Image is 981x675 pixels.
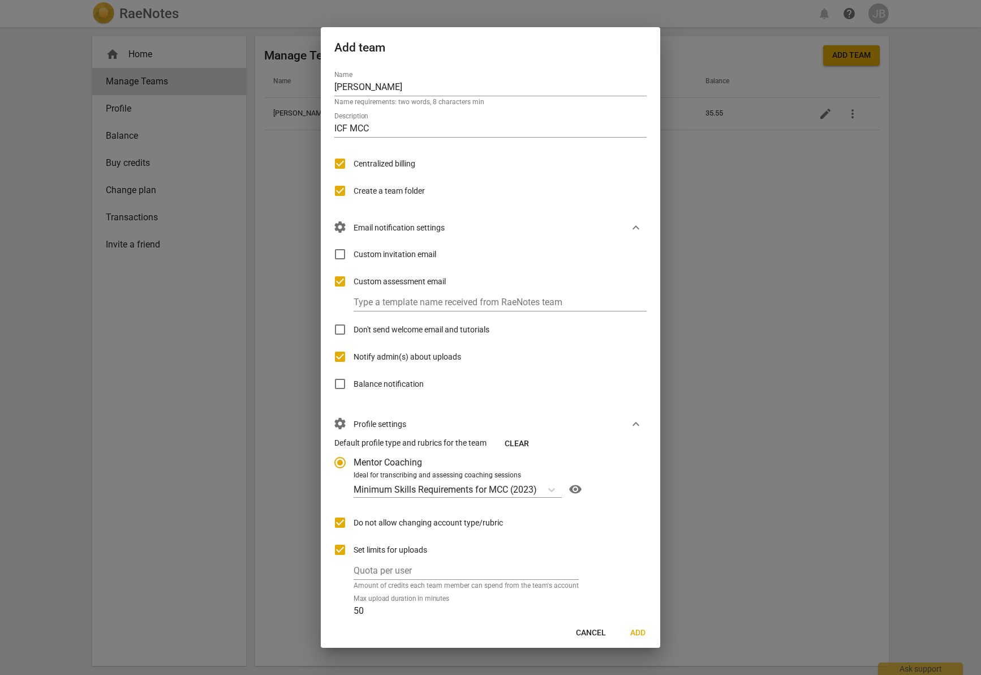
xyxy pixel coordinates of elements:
button: Show more [627,416,644,433]
span: Balance notification [354,378,424,390]
span: Notify admin(s) about uploads [354,351,461,363]
span: Don't send welcome email and tutorials [354,324,489,336]
div: Account type [334,449,638,499]
input: Ideal for transcribing and assessing coaching sessionsMinimum Skills Requirements for MCC (2023)Help [538,484,540,495]
span: settings [333,417,347,430]
span: Cancel [576,627,606,639]
span: Profile settings [334,418,406,430]
button: Show more [627,219,644,236]
span: settings [333,220,347,234]
span: Email notification settings [334,221,445,234]
p: Amount of credits each team member can spend from the team's account [354,582,579,589]
label: Max upload duration in minutes [354,596,449,603]
a: Help [562,480,584,498]
span: Add [629,627,647,639]
button: Help [566,480,584,498]
span: expand_more [629,417,643,431]
span: expand_more [629,221,643,234]
span: Mentor Coaching [354,456,422,469]
p: Default profile type and rubrics for the team [334,437,638,449]
label: Description [334,113,368,119]
button: Clear [496,439,538,448]
p: Minimum Skills Requirements for MCC (2023) [354,483,537,496]
span: Centralized billing [354,158,415,170]
button: Cancel [567,623,615,643]
span: Create a team folder [354,185,425,197]
div: Ideal for transcribing and assessing coaching sessions [354,471,634,481]
button: Add [619,623,656,643]
h2: Add team [334,41,647,55]
span: Do not allow changing account type/rubric [354,517,503,529]
p: Name requirements: two words, 8 characters min [334,99,647,105]
span: visibility [566,482,584,496]
span: Set limits for uploads [354,544,427,556]
span: Clear [505,438,529,450]
span: Custom invitation email [354,249,436,260]
span: Custom assessment email [354,276,446,288]
label: Name [334,71,352,78]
